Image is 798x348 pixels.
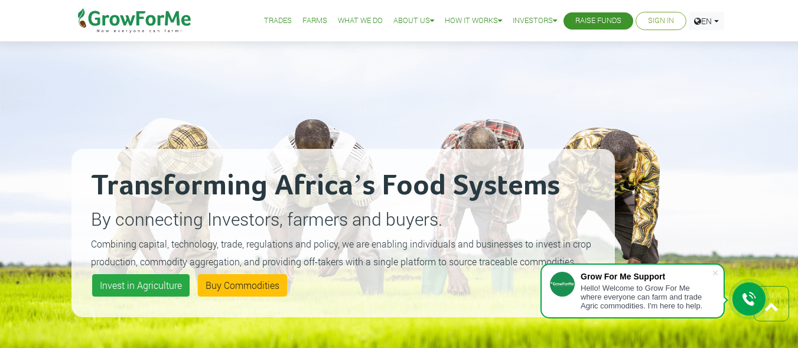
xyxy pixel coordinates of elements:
[445,15,502,27] a: How it Works
[198,274,287,297] a: Buy Commodities
[338,15,383,27] a: What We Do
[302,15,327,27] a: Farms
[581,284,712,310] div: Hello! Welcome to Grow For Me where everyone can farm and trade Agric commodities. I'm here to help.
[91,238,591,268] small: Combining capital, technology, trade, regulations and policy, we are enabling individuals and bus...
[648,15,674,27] a: Sign In
[92,274,190,297] a: Invest in Agriculture
[91,168,595,204] h2: Transforming Africa’s Food Systems
[689,12,724,30] a: EN
[393,15,434,27] a: About Us
[264,15,292,27] a: Trades
[91,206,595,232] p: By connecting Investors, farmers and buyers.
[513,15,557,27] a: Investors
[581,272,712,281] div: Grow For Me Support
[575,15,621,27] a: Raise Funds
